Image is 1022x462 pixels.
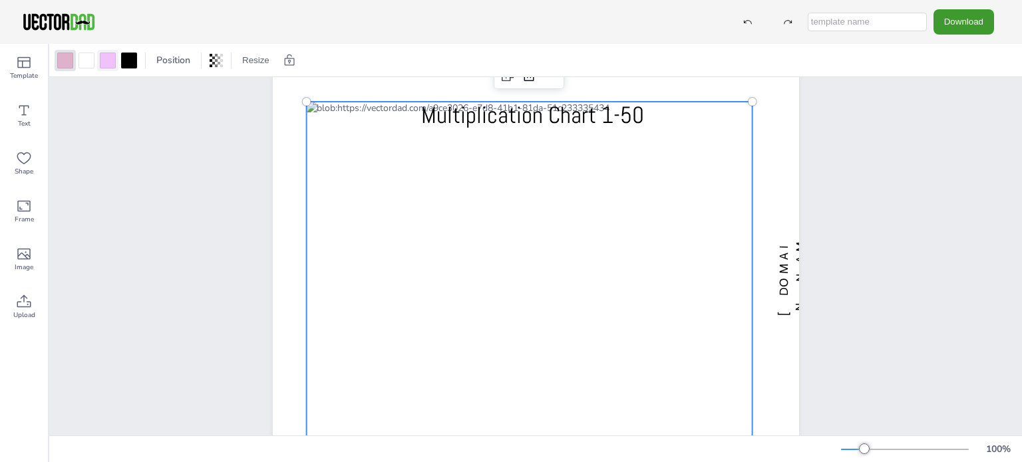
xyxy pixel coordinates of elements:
[10,70,38,81] span: Template
[21,12,96,32] img: VectorDad-1.png
[13,310,35,320] span: Upload
[15,166,33,177] span: Shape
[18,118,31,129] span: Text
[15,262,33,273] span: Image
[934,9,994,34] button: Download
[982,443,1014,455] div: 100 %
[15,214,34,225] span: Frame
[154,54,193,66] span: Position
[421,100,644,130] span: Multiplication Chart 1-50
[808,13,927,31] input: template name
[237,50,275,71] button: Resize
